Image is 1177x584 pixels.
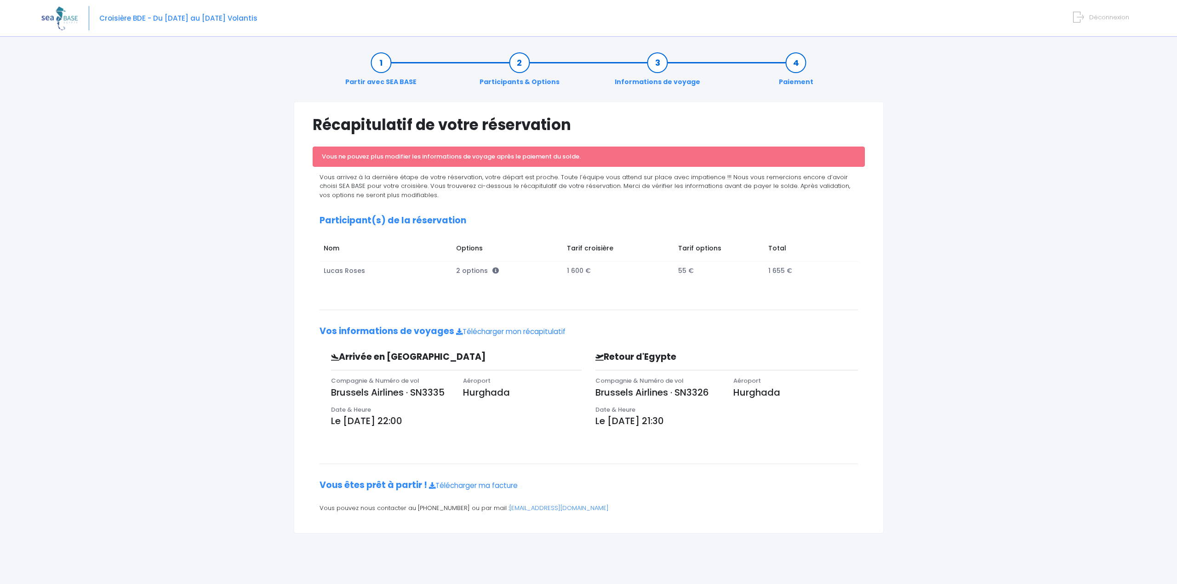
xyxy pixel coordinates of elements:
p: Brussels Airlines · SN3326 [595,386,720,399]
h3: Arrivée en [GEOGRAPHIC_DATA] [324,352,523,363]
td: Total [764,239,849,261]
td: Nom [320,239,451,261]
a: [EMAIL_ADDRESS][DOMAIN_NAME] [509,504,609,512]
td: 55 € [674,261,764,280]
span: Date & Heure [331,405,371,414]
span: Date & Heure [595,405,635,414]
a: Participants & Options [475,58,564,87]
p: Le [DATE] 21:30 [595,414,858,428]
a: Paiement [774,58,818,87]
td: 1 655 € [764,261,849,280]
td: Tarif croisière [563,239,674,261]
span: Aéroport [463,376,491,385]
div: Vous ne pouvez plus modifier les informations de voyage après le paiement du solde. [313,147,865,167]
span: Aéroport [733,376,761,385]
td: Options [451,239,563,261]
h3: Retour d'Egypte [588,352,795,363]
td: 1 600 € [563,261,674,280]
h1: Récapitulatif de votre réservation [313,116,865,134]
p: Vous pouvez nous contacter au [PHONE_NUMBER] ou par mail : [320,504,858,513]
p: Hurghada [463,386,582,399]
p: Le [DATE] 22:00 [331,414,582,428]
span: Compagnie & Numéro de vol [595,376,684,385]
h2: Vos informations de voyages [320,326,858,337]
a: Télécharger mon récapitulatif [456,327,566,336]
h2: Participant(s) de la réservation [320,215,858,226]
h2: Vous êtes prêt à partir ! [320,480,858,491]
p: Hurghada [733,386,857,399]
span: 2 options [456,266,499,275]
td: Lucas Roses [320,261,451,280]
td: Tarif options [674,239,764,261]
p: Brussels Airlines · SN3335 [331,386,450,399]
a: Informations de voyage [610,58,705,87]
span: Croisière BDE - Du [DATE] au [DATE] Volantis [99,13,257,23]
a: Partir avec SEA BASE [341,58,421,87]
a: Télécharger ma facture [429,481,518,490]
span: Déconnexion [1089,13,1129,22]
span: Vous arrivez à la dernière étape de votre réservation, votre départ est proche. Toute l’équipe vo... [320,173,850,199]
span: Compagnie & Numéro de vol [331,376,419,385]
